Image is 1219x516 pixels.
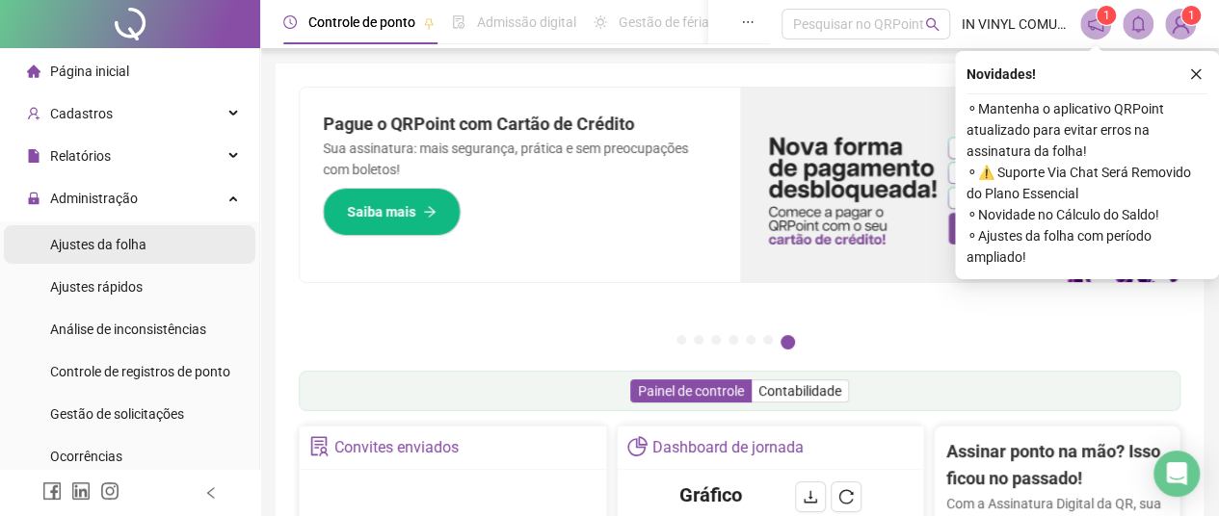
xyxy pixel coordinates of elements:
button: 3 [711,335,721,345]
span: Relatórios [50,148,111,164]
span: Admissão digital [477,14,576,30]
div: Convites enviados [334,431,459,464]
button: 6 [763,335,773,345]
span: linkedin [71,481,91,501]
span: notification [1087,15,1104,33]
span: Novidades ! [967,64,1036,85]
span: Ocorrências [50,449,122,464]
span: search [925,17,940,32]
span: solution [309,436,330,456]
h2: Pague o QRPoint com Cartão de Crédito [323,111,717,138]
div: Dashboard de jornada [652,431,804,464]
span: ⚬ ⚠️ Suporte Via Chat Será Removido do Plano Essencial [967,162,1207,204]
span: reload [838,489,854,504]
span: Gestão de férias [619,14,716,30]
span: pie-chart [627,436,648,456]
span: facebook [42,481,62,501]
sup: 1 [1097,6,1116,25]
h2: Assinar ponto na mão? Isso ficou no passado! [946,438,1168,493]
img: banner%2F096dab35-e1a4-4d07-87c2-cf089f3812bf.png [740,88,1180,282]
span: ⚬ Ajustes da folha com período ampliado! [967,225,1207,268]
span: arrow-right [423,205,437,219]
img: 6668 [1166,10,1195,39]
span: Cadastros [50,106,113,121]
span: Controle de registros de ponto [50,364,230,379]
span: pushpin [423,17,435,29]
button: 2 [694,335,703,345]
sup: Atualize o seu contato no menu Meus Dados [1181,6,1201,25]
h4: Gráfico [679,481,742,508]
button: 5 [746,335,755,345]
p: Sua assinatura: mais segurança, prática e sem preocupações com boletos! [323,138,717,180]
span: Contabilidade [758,383,841,399]
span: 1 [1103,9,1110,22]
span: Análise de inconsistências [50,322,206,337]
span: Gestão de solicitações [50,406,184,422]
div: Open Intercom Messenger [1153,451,1200,497]
span: home [27,64,40,78]
button: Saiba mais [323,188,461,236]
span: ⚬ Mantenha o aplicativo QRPoint atualizado para evitar erros na assinatura da folha! [967,98,1207,162]
span: user-add [27,107,40,120]
span: file-done [452,15,465,29]
span: Painel de controle [638,383,744,399]
span: ellipsis [741,15,755,29]
span: sun [594,15,607,29]
span: Saiba mais [347,201,415,222]
span: download [803,489,818,504]
span: ⚬ Novidade no Cálculo do Saldo! [967,204,1207,225]
span: Ajustes rápidos [50,279,143,295]
span: file [27,149,40,163]
span: Ajustes da folha [50,237,146,252]
span: Página inicial [50,64,129,79]
span: instagram [100,481,119,501]
span: left [204,486,218,500]
span: lock [27,192,40,205]
button: 7 [781,335,795,349]
span: bell [1129,15,1147,33]
button: 1 [676,335,686,345]
span: close [1189,67,1203,81]
span: Administração [50,191,138,206]
span: Controle de ponto [308,14,415,30]
span: IN VINYL COMUNICAÇÃO VISUAL [962,13,1069,35]
span: clock-circle [283,15,297,29]
span: 1 [1188,9,1195,22]
button: 4 [729,335,738,345]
